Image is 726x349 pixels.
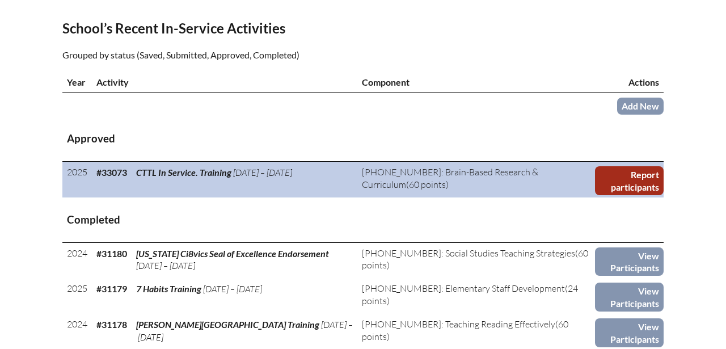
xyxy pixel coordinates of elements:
h3: Approved [67,132,659,146]
h3: Completed [67,213,659,227]
th: Actions [595,72,664,93]
a: Report participants [595,166,664,195]
td: 2025 [62,162,92,197]
p: Grouped by status (Saved, Submitted, Approved, Completed) [62,48,462,62]
th: Year [62,72,92,93]
span: [DATE] – [DATE] [203,283,262,295]
td: (60 points) [357,162,594,197]
a: Add New [617,98,664,114]
span: CTTL In Service. Training [136,167,231,178]
td: (24 points) [357,278,594,314]
b: #31178 [96,319,127,330]
span: [PHONE_NUMBER]: Brain-Based Research & Curriculum [362,166,538,190]
th: Component [357,72,594,93]
b: #31180 [96,248,127,259]
a: View Participants [595,283,664,312]
span: [US_STATE] Ci8vics Seal of Excellence Endorsement [136,248,329,259]
span: [DATE] – [DATE] [136,260,195,271]
b: #31179 [96,283,127,294]
span: [PHONE_NUMBER]: Elementary Staff Development [362,283,565,294]
td: 2025 [62,278,92,314]
a: View Participants [595,247,664,276]
span: [DATE] – [DATE] [233,167,292,178]
th: Activity [92,72,357,93]
span: [PHONE_NUMBER]: Social Studies Teaching Strategies [362,247,575,259]
a: View Participants [595,318,664,347]
b: #33073 [96,167,127,178]
h2: School’s Recent In-Service Activities [62,20,462,36]
span: 7 Habits Training [136,283,201,294]
span: [PHONE_NUMBER]: Teaching Reading Effectively [362,318,555,330]
td: 2024 [62,242,92,278]
td: (60 points) [357,242,594,278]
span: [DATE] – [DATE] [136,319,353,342]
span: [PERSON_NAME][GEOGRAPHIC_DATA] Training [136,319,319,330]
